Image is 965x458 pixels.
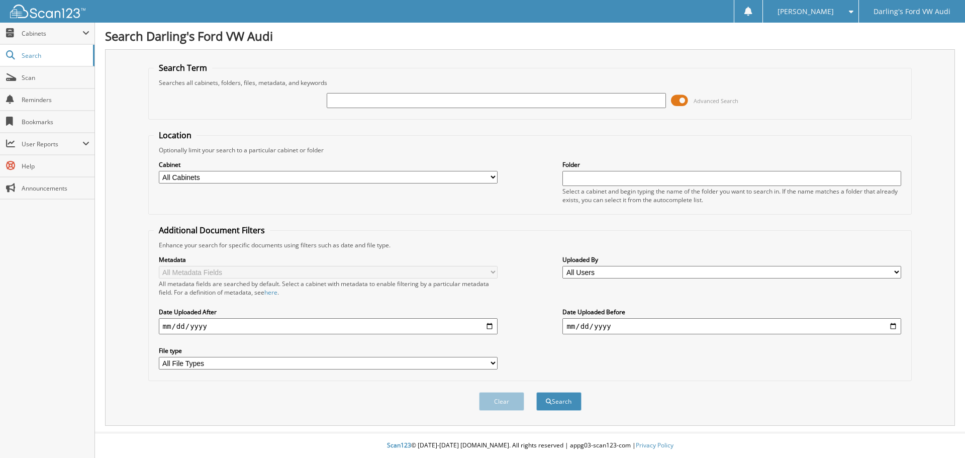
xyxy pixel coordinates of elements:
div: Enhance your search for specific documents using filters such as date and file type. [154,241,907,249]
label: Metadata [159,255,498,264]
a: Privacy Policy [636,441,673,449]
div: Optionally limit your search to a particular cabinet or folder [154,146,907,154]
button: Search [536,392,582,411]
span: Cabinets [22,29,82,38]
span: Reminders [22,96,89,104]
legend: Additional Document Filters [154,225,270,236]
input: start [159,318,498,334]
span: Announcements [22,184,89,193]
span: Advanced Search [694,97,738,105]
label: Date Uploaded After [159,308,498,316]
span: Search [22,51,88,60]
label: Uploaded By [562,255,901,264]
label: Folder [562,160,901,169]
span: Bookmarks [22,118,89,126]
input: end [562,318,901,334]
label: File type [159,346,498,355]
span: Scan [22,73,89,82]
label: Cabinet [159,160,498,169]
span: User Reports [22,140,82,148]
h1: Search Darling's Ford VW Audi [105,28,955,44]
legend: Location [154,130,197,141]
span: Scan123 [387,441,411,449]
div: © [DATE]-[DATE] [DOMAIN_NAME]. All rights reserved | appg03-scan123-com | [95,433,965,458]
img: scan123-logo-white.svg [10,5,85,18]
div: All metadata fields are searched by default. Select a cabinet with metadata to enable filtering b... [159,280,498,297]
span: Darling's Ford VW Audi [874,9,950,15]
div: Searches all cabinets, folders, files, metadata, and keywords [154,78,907,87]
iframe: Chat Widget [915,410,965,458]
span: Help [22,162,89,170]
span: [PERSON_NAME] [778,9,834,15]
legend: Search Term [154,62,212,73]
a: here [264,288,277,297]
label: Date Uploaded Before [562,308,901,316]
button: Clear [479,392,524,411]
div: Select a cabinet and begin typing the name of the folder you want to search in. If the name match... [562,187,901,204]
